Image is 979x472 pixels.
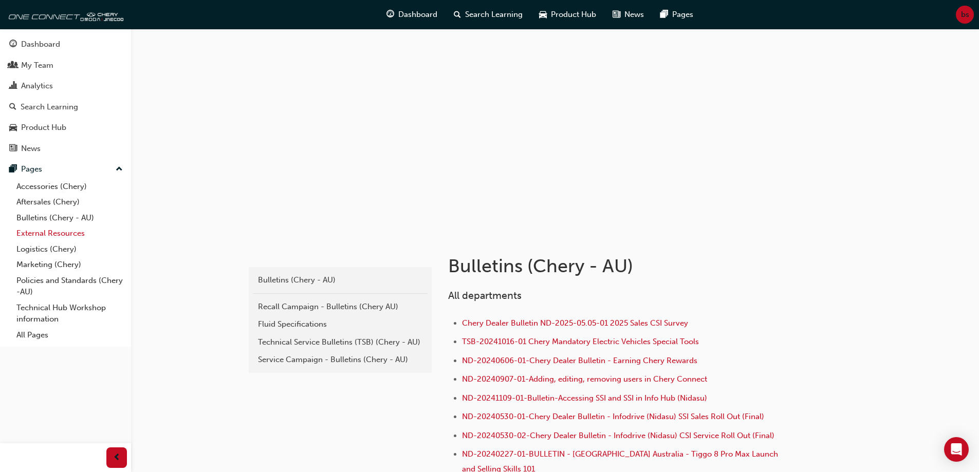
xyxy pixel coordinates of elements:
a: Product Hub [4,118,127,137]
a: ND-20240530-01-Chery Dealer Bulletin - Infodrive (Nidasu) SSI Sales Roll Out (Final) [462,412,764,421]
a: TSB-20241016-01 Chery Mandatory Electric Vehicles Special Tools [462,337,699,346]
div: My Team [21,60,53,71]
a: Recall Campaign - Bulletins (Chery AU) [253,298,428,316]
a: Search Learning [4,98,127,117]
div: Analytics [21,80,53,92]
a: news-iconNews [604,4,652,25]
span: pages-icon [660,8,668,21]
a: car-iconProduct Hub [531,4,604,25]
a: ND-20241109-01-Bulletin-Accessing SSI and SSI in Info Hub (Nidasu) [462,393,707,403]
span: Pages [672,9,693,21]
span: guage-icon [386,8,394,21]
button: DashboardMy TeamAnalyticsSearch LearningProduct HubNews [4,33,127,160]
span: chart-icon [9,82,17,91]
a: Dashboard [4,35,127,54]
span: Product Hub [551,9,596,21]
a: ND-20240530-02-Chery Dealer Bulletin - Infodrive (Nidasu) CSI Service Roll Out (Final) [462,431,774,440]
button: Pages [4,160,127,179]
div: Search Learning [21,101,78,113]
a: News [4,139,127,158]
span: bs [961,9,969,21]
span: All departments [448,290,522,301]
div: Recall Campaign - Bulletins (Chery AU) [258,301,422,313]
span: Search Learning [465,9,523,21]
a: External Resources [12,225,127,241]
img: oneconnect [5,4,123,25]
a: Technical Service Bulletins (TSB) (Chery - AU) [253,333,428,351]
h1: Bulletins (Chery - AU) [448,255,785,277]
span: Dashboard [398,9,437,21]
div: Service Campaign - Bulletins (Chery - AU) [258,354,422,366]
span: news-icon [613,8,620,21]
a: guage-iconDashboard [378,4,446,25]
span: prev-icon [113,451,121,464]
a: Logistics (Chery) [12,241,127,257]
a: Policies and Standards (Chery -AU) [12,273,127,300]
a: Marketing (Chery) [12,257,127,273]
a: pages-iconPages [652,4,701,25]
a: Bulletins (Chery - AU) [253,271,428,289]
a: Service Campaign - Bulletins (Chery - AU) [253,351,428,369]
a: Technical Hub Workshop information [12,300,127,327]
span: up-icon [116,163,123,176]
div: Dashboard [21,39,60,50]
a: Aftersales (Chery) [12,194,127,210]
div: Bulletins (Chery - AU) [258,274,422,286]
div: News [21,143,41,155]
a: Bulletins (Chery - AU) [12,210,127,226]
span: news-icon [9,144,17,154]
a: Fluid Specifications [253,315,428,333]
a: Analytics [4,77,127,96]
span: pages-icon [9,165,17,174]
span: guage-icon [9,40,17,49]
div: Product Hub [21,122,66,134]
a: ND-20240907-01-Adding, editing, removing users in Chery Connect [462,374,707,384]
a: Accessories (Chery) [12,179,127,195]
a: My Team [4,56,127,75]
a: All Pages [12,327,127,343]
span: search-icon [454,8,461,21]
div: Open Intercom Messenger [944,437,969,462]
span: people-icon [9,61,17,70]
span: News [624,9,644,21]
div: Pages [21,163,42,175]
div: Technical Service Bulletins (TSB) (Chery - AU) [258,336,422,348]
a: Chery Dealer Bulletin ND-2025-05.05-01 2025 Sales CSI Survey [462,318,688,328]
div: Fluid Specifications [258,318,422,330]
span: car-icon [539,8,547,21]
button: bs [956,6,974,24]
span: car-icon [9,123,17,133]
a: ND-20240606-01-Chery Dealer Bulletin - Earning Chery Rewards [462,356,697,365]
a: search-iconSearch Learning [446,4,531,25]
span: search-icon [9,103,16,112]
